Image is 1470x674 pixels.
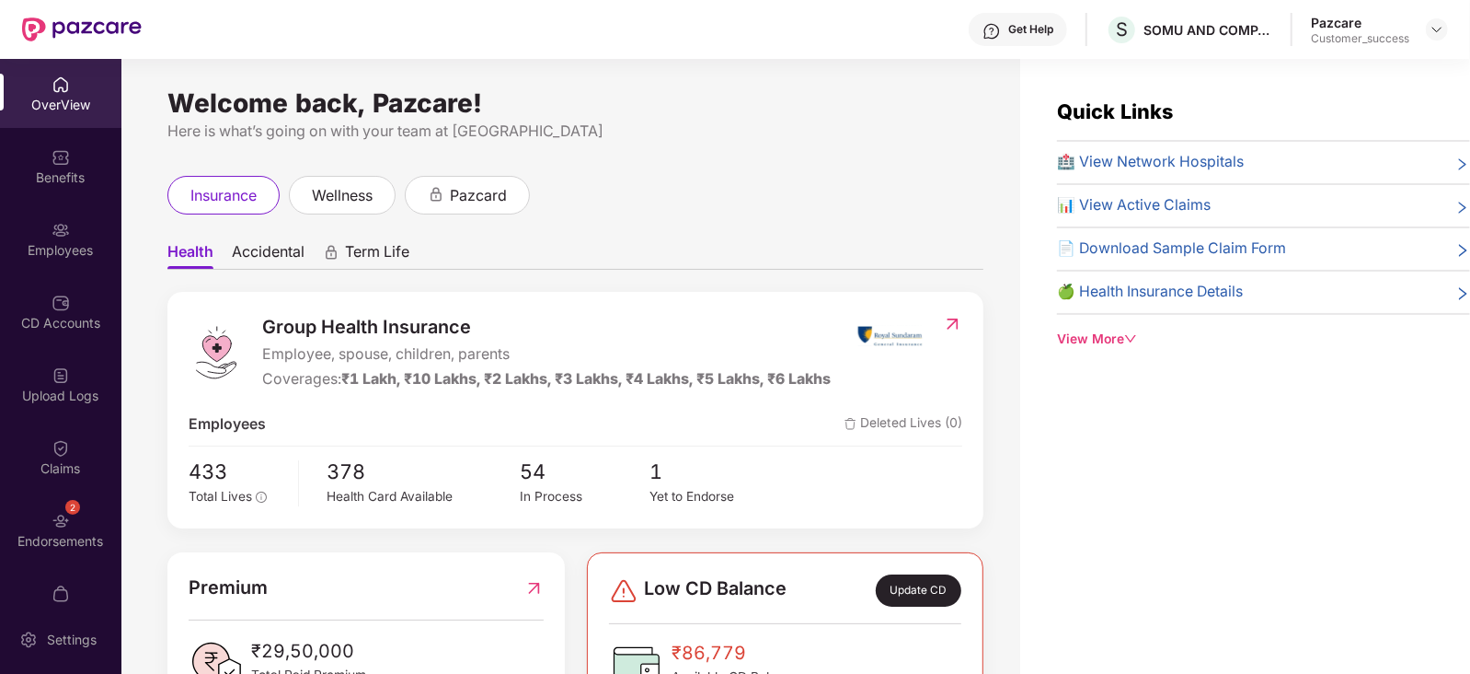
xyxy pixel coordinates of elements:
[189,413,266,436] span: Employees
[167,120,983,143] div: Here is what’s going on with your team at [GEOGRAPHIC_DATA]
[1455,285,1470,304] span: right
[1057,151,1244,174] span: 🏥 View Network Hospitals
[428,186,444,203] div: animation
[644,575,787,606] span: Low CD Balance
[189,489,252,504] span: Total Lives
[167,96,983,110] div: Welcome back, Pazcare!
[1057,99,1173,123] span: Quick Links
[41,631,102,649] div: Settings
[1124,332,1137,345] span: down
[521,487,649,507] div: In Process
[262,368,831,391] div: Coverages:
[323,244,339,261] div: animation
[521,456,649,487] span: 54
[876,575,961,606] div: Update CD
[844,418,856,430] img: deleteIcon
[189,574,268,602] span: Premium
[1311,14,1409,31] div: Pazcare
[190,184,257,207] span: insurance
[943,315,962,333] img: RedirectIcon
[52,221,70,239] img: svg+xml;base64,PHN2ZyBpZD0iRW1wbG95ZWVzIiB4bWxucz0iaHR0cDovL3d3dy53My5vcmcvMjAwMC9zdmciIHdpZHRoPS...
[1430,22,1444,37] img: svg+xml;base64,PHN2ZyBpZD0iRHJvcGRvd24tMzJ4MzIiIHhtbG5zPSJodHRwOi8vd3d3LnczLm9yZy8yMDAwL3N2ZyIgd2...
[649,456,778,487] span: 1
[1455,198,1470,217] span: right
[1057,330,1470,350] div: View More
[1116,18,1128,41] span: S
[232,242,304,269] span: Accidental
[524,574,544,602] img: RedirectIcon
[1057,238,1286,261] span: 📄 Download Sample Claim Form
[262,313,831,342] span: Group Health Insurance
[167,242,213,269] span: Health
[1143,21,1272,39] div: SOMU AND COMPANY
[22,17,142,41] img: New Pazcare Logo
[1057,281,1243,304] span: 🍏 Health Insurance Details
[19,631,38,649] img: svg+xml;base64,PHN2ZyBpZD0iU2V0dGluZy0yMHgyMCIgeG1sbnM9Imh0dHA6Ly93d3cudzMub3JnLzIwMDAvc3ZnIiB3aW...
[52,439,70,458] img: svg+xml;base64,PHN2ZyBpZD0iQ2xhaW0iIHhtbG5zPSJodHRwOi8vd3d3LnczLm9yZy8yMDAwL3N2ZyIgd2lkdGg9IjIwIi...
[327,487,520,507] div: Health Card Available
[251,637,366,666] span: ₹29,50,000
[856,313,924,359] img: insurerIcon
[345,242,409,269] span: Term Life
[1008,22,1053,37] div: Get Help
[52,366,70,385] img: svg+xml;base64,PHN2ZyBpZD0iVXBsb2FkX0xvZ3MiIGRhdGEtbmFtZT0iVXBsb2FkIExvZ3MiIHhtbG5zPSJodHRwOi8vd3...
[52,585,70,603] img: svg+xml;base64,PHN2ZyBpZD0iTXlfT3JkZXJzIiBkYXRhLW5hbWU9Ik15IE9yZGVycyIgeG1sbnM9Imh0dHA6Ly93d3cudz...
[52,76,70,94] img: svg+xml;base64,PHN2ZyBpZD0iSG9tZSIgeG1sbnM9Imh0dHA6Ly93d3cudzMub3JnLzIwMDAvc3ZnIiB3aWR0aD0iMjAiIG...
[262,343,831,366] span: Employee, spouse, children, parents
[1311,31,1409,46] div: Customer_success
[1057,194,1211,217] span: 📊 View Active Claims
[189,325,244,380] img: logo
[450,184,507,207] span: pazcard
[65,500,80,515] div: 2
[312,184,373,207] span: wellness
[327,456,520,487] span: 378
[982,22,1001,41] img: svg+xml;base64,PHN2ZyBpZD0iSGVscC0zMngzMiIgeG1sbnM9Imh0dHA6Ly93d3cudzMub3JnLzIwMDAvc3ZnIiB3aWR0aD...
[341,370,831,388] span: ₹1 Lakh, ₹10 Lakhs, ₹2 Lakhs, ₹3 Lakhs, ₹4 Lakhs, ₹5 Lakhs, ₹6 Lakhs
[1455,155,1470,174] span: right
[672,639,798,668] span: ₹86,779
[52,294,70,312] img: svg+xml;base64,PHN2ZyBpZD0iQ0RfQWNjb3VudHMiIGRhdGEtbmFtZT0iQ0QgQWNjb3VudHMiIHhtbG5zPSJodHRwOi8vd3...
[609,576,638,606] img: svg+xml;base64,PHN2ZyBpZD0iRGFuZ2VyLTMyeDMyIiB4bWxucz0iaHR0cDovL3d3dy53My5vcmcvMjAwMC9zdmciIHdpZH...
[649,487,778,507] div: Yet to Endorse
[1455,241,1470,261] span: right
[844,413,962,436] span: Deleted Lives (0)
[189,456,285,487] span: 433
[52,148,70,167] img: svg+xml;base64,PHN2ZyBpZD0iQmVuZWZpdHMiIHhtbG5zPSJodHRwOi8vd3d3LnczLm9yZy8yMDAwL3N2ZyIgd2lkdGg9Ij...
[256,492,267,503] span: info-circle
[52,512,70,530] img: svg+xml;base64,PHN2ZyBpZD0iRW5kb3JzZW1lbnRzIiB4bWxucz0iaHR0cDovL3d3dy53My5vcmcvMjAwMC9zdmciIHdpZH...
